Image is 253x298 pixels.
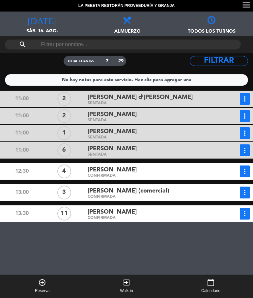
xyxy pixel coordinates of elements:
[88,136,210,139] div: SENTADA
[57,92,71,106] div: 2
[241,112,249,120] i: more_vert
[1,187,43,198] div: 13:00
[1,110,43,122] div: 11:00
[88,119,210,122] div: SENTADA
[240,93,250,105] button: more_vert
[207,279,215,286] i: calendar_today
[57,143,71,157] div: 6
[1,165,43,177] div: 12:30
[123,279,130,286] i: exit_to_app
[240,127,250,139] button: more_vert
[241,167,249,175] i: more_vert
[88,144,137,154] span: [PERSON_NAME]
[57,207,71,221] div: 11
[118,59,125,63] strong: 29
[40,40,205,49] input: Filtrar por nombre...
[57,186,71,199] div: 3
[88,195,210,198] div: CONFIRMADA
[88,93,193,102] span: [PERSON_NAME] d’[PERSON_NAME]
[240,144,250,156] button: more_vert
[88,207,137,217] span: [PERSON_NAME]
[240,208,250,220] button: more_vert
[1,127,43,139] div: 11:00
[88,186,169,196] span: [PERSON_NAME] (comercial)
[241,95,249,103] i: more_vert
[57,109,71,123] div: 2
[240,110,250,122] button: more_vert
[241,129,249,137] i: more_vert
[190,56,248,66] button: Filtrar
[88,153,210,156] div: SENTADA
[1,208,43,220] div: 13:30
[27,15,57,24] i: [DATE]
[57,164,71,178] div: 4
[240,187,250,198] button: more_vert
[57,126,71,140] div: 1
[35,288,50,294] span: Reserva
[1,93,43,105] div: 11:00
[88,102,210,105] div: SENTADA
[38,279,46,286] i: add_circle_outline
[84,275,169,298] button: exit_to_appWalk-in
[1,144,43,156] div: 11:00
[19,41,27,48] i: search
[240,165,250,177] button: more_vert
[169,275,253,298] button: calendar_todayCalendario
[78,3,175,9] span: LA PEBETA Restorán Proveeduría y Granja
[68,60,94,63] span: TOTAL CLIENTES
[201,288,220,294] span: Calendario
[241,146,249,154] i: more_vert
[88,127,137,136] span: [PERSON_NAME]
[62,76,191,84] div: No hay notas para este servicio. Haz clic para agregar una
[106,59,108,63] strong: 7
[88,110,137,119] span: [PERSON_NAME]
[120,288,133,294] span: Walk-in
[88,217,210,220] div: CONFIRMADA
[88,165,137,175] span: [PERSON_NAME]
[88,174,210,177] div: CONFIRMADA
[241,210,249,218] i: more_vert
[241,189,249,196] i: more_vert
